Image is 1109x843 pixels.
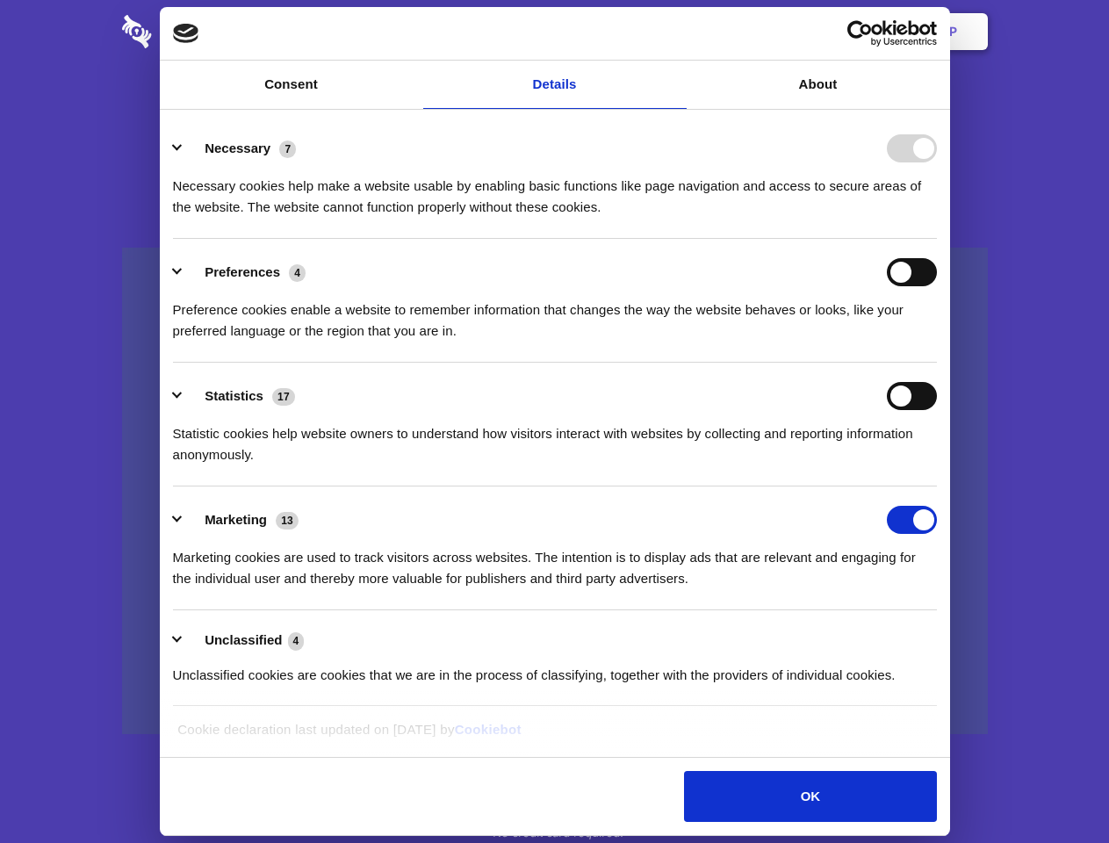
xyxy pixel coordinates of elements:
a: Login [796,4,873,59]
label: Necessary [205,140,270,155]
span: 13 [276,512,299,530]
span: 7 [279,140,296,158]
label: Marketing [205,512,267,527]
button: Marketing (13) [173,506,310,534]
span: 4 [288,632,305,650]
a: Contact [712,4,793,59]
span: 4 [289,264,306,282]
a: Wistia video thumbnail [122,248,988,735]
button: Necessary (7) [173,134,307,162]
button: Unclassified (4) [173,630,315,652]
img: logo [173,24,199,43]
a: Cookiebot [455,722,522,737]
label: Preferences [205,264,280,279]
h1: Eliminate Slack Data Loss. [122,79,988,142]
div: Cookie declaration last updated on [DATE] by [164,719,945,753]
img: logo-wordmark-white-trans-d4663122ce5f474addd5e946df7df03e33cb6a1c49d2221995e7729f52c070b2.svg [122,15,272,48]
div: Statistic cookies help website owners to understand how visitors interact with websites by collec... [173,410,937,465]
h4: Auto-redaction of sensitive data, encrypted data sharing and self-destructing private chats. Shar... [122,160,988,218]
div: Marketing cookies are used to track visitors across websites. The intention is to display ads tha... [173,534,937,589]
span: 17 [272,388,295,406]
a: Pricing [515,4,592,59]
button: Statistics (17) [173,382,306,410]
label: Statistics [205,388,263,403]
div: Necessary cookies help make a website usable by enabling basic functions like page navigation and... [173,162,937,218]
div: Preference cookies enable a website to remember information that changes the way the website beha... [173,286,937,342]
a: Details [423,61,687,109]
a: Usercentrics Cookiebot - opens in a new window [783,20,937,47]
div: Unclassified cookies are cookies that we are in the process of classifying, together with the pro... [173,652,937,686]
iframe: Drift Widget Chat Controller [1021,755,1088,822]
button: OK [684,771,936,822]
a: Consent [160,61,423,109]
button: Preferences (4) [173,258,317,286]
a: About [687,61,950,109]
